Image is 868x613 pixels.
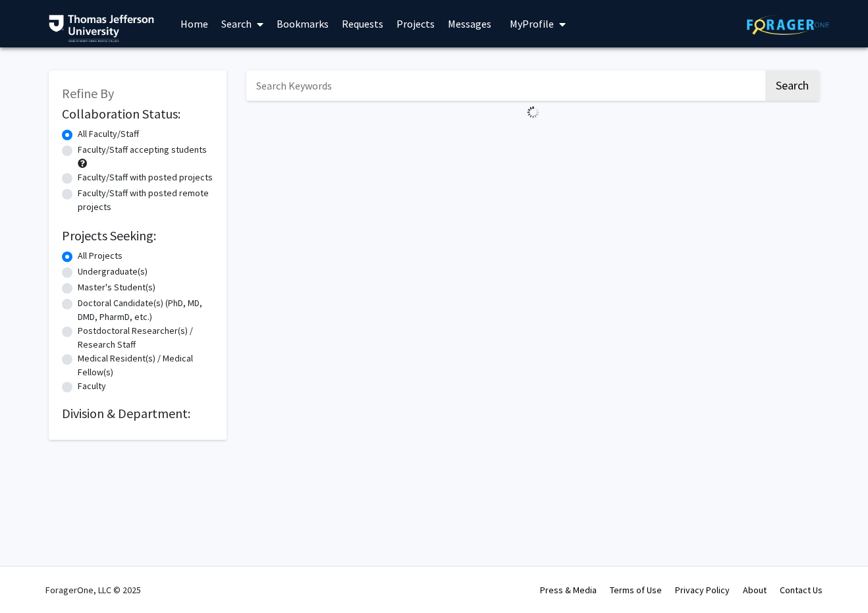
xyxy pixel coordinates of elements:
[78,127,139,141] label: All Faculty/Staff
[62,106,213,122] h2: Collaboration Status:
[78,143,207,157] label: Faculty/Staff accepting students
[390,1,441,47] a: Projects
[78,265,148,279] label: Undergraduate(s)
[78,324,213,352] label: Postdoctoral Researcher(s) / Research Staff
[780,584,823,596] a: Contact Us
[610,584,662,596] a: Terms of Use
[215,1,270,47] a: Search
[78,171,213,184] label: Faculty/Staff with posted projects
[78,352,213,379] label: Medical Resident(s) / Medical Fellow(s)
[522,101,545,124] img: Loading
[747,14,829,35] img: ForagerOne Logo
[78,186,213,214] label: Faculty/Staff with posted remote projects
[441,1,498,47] a: Messages
[743,584,767,596] a: About
[62,85,114,101] span: Refine By
[174,1,215,47] a: Home
[540,584,597,596] a: Press & Media
[335,1,390,47] a: Requests
[62,406,213,421] h2: Division & Department:
[78,249,122,263] label: All Projects
[45,567,141,613] div: ForagerOne, LLC © 2025
[62,228,213,244] h2: Projects Seeking:
[78,379,106,393] label: Faculty
[675,584,730,596] a: Privacy Policy
[246,124,819,154] nav: Page navigation
[246,70,763,101] input: Search Keywords
[765,70,819,101] button: Search
[270,1,335,47] a: Bookmarks
[78,280,155,294] label: Master's Student(s)
[510,17,554,30] span: My Profile
[49,14,154,42] img: Thomas Jefferson University Logo
[78,296,213,324] label: Doctoral Candidate(s) (PhD, MD, DMD, PharmD, etc.)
